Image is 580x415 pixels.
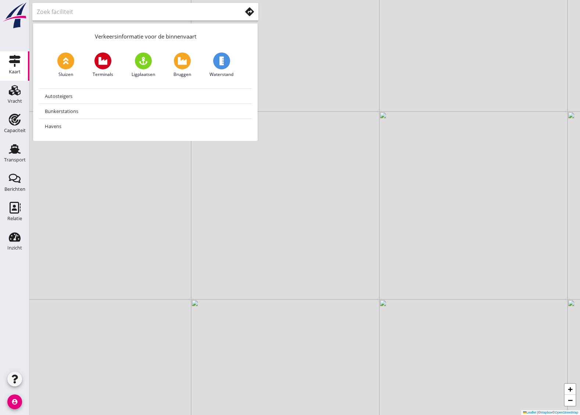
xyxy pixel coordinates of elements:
input: Zoek faciliteit [37,6,232,18]
span: Terminals [93,71,113,78]
div: Autosteigers [45,92,246,101]
span: Sluizen [58,71,73,78]
img: logo-small.a267ee39.svg [1,2,28,29]
a: Zoom in [565,384,576,395]
span: Bruggen [173,71,191,78]
span: − [568,396,573,405]
div: Bunkerstations [45,107,246,116]
i: account_circle [7,394,22,409]
span: | [537,411,538,414]
a: Bruggen [173,52,191,78]
a: OpenStreetMap [555,411,578,414]
div: © © [521,410,580,415]
a: Sluizen [57,52,74,78]
div: Verkeersinformatie voor de binnenvaart [33,23,258,47]
a: Waterstand [210,52,233,78]
div: Relatie [7,216,22,221]
a: Leaflet [523,411,536,414]
a: Ligplaatsen [132,52,155,78]
a: Terminals [93,52,113,78]
div: Capaciteit [4,128,26,133]
div: Transport [4,157,26,162]
a: Zoom out [565,395,576,406]
div: Havens [45,122,246,131]
div: Kaart [9,69,21,74]
div: Vracht [8,99,22,103]
span: Waterstand [210,71,233,78]
a: Mapbox [541,411,552,414]
span: Ligplaatsen [132,71,155,78]
div: Berichten [4,187,25,192]
div: Inzicht [7,245,22,250]
span: + [568,385,573,394]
